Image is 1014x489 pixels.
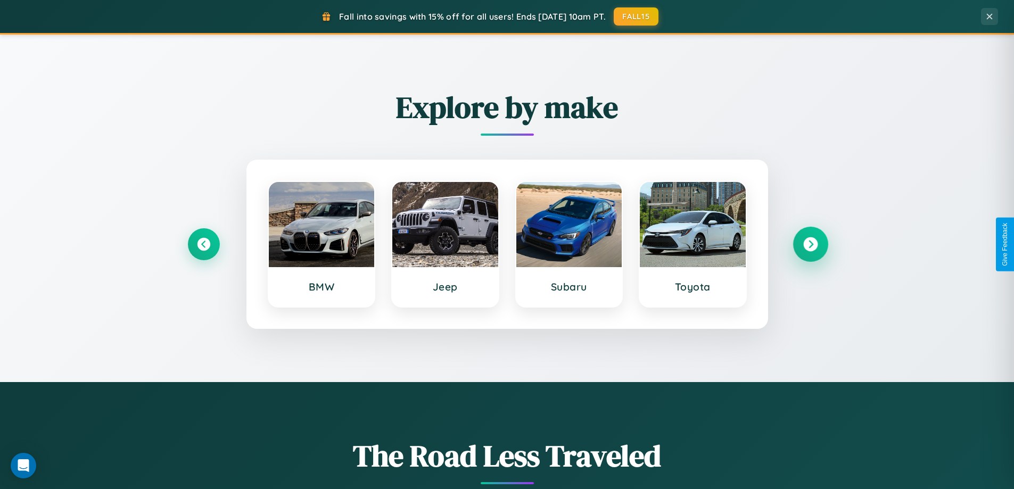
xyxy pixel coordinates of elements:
h3: BMW [279,280,364,293]
button: FALL15 [614,7,658,26]
h1: The Road Less Traveled [188,435,827,476]
h2: Explore by make [188,87,827,128]
span: Fall into savings with 15% off for all users! Ends [DATE] 10am PT. [339,11,606,22]
h3: Subaru [527,280,612,293]
div: Give Feedback [1001,223,1009,266]
h3: Jeep [403,280,488,293]
h3: Toyota [650,280,735,293]
div: Open Intercom Messenger [11,453,36,478]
